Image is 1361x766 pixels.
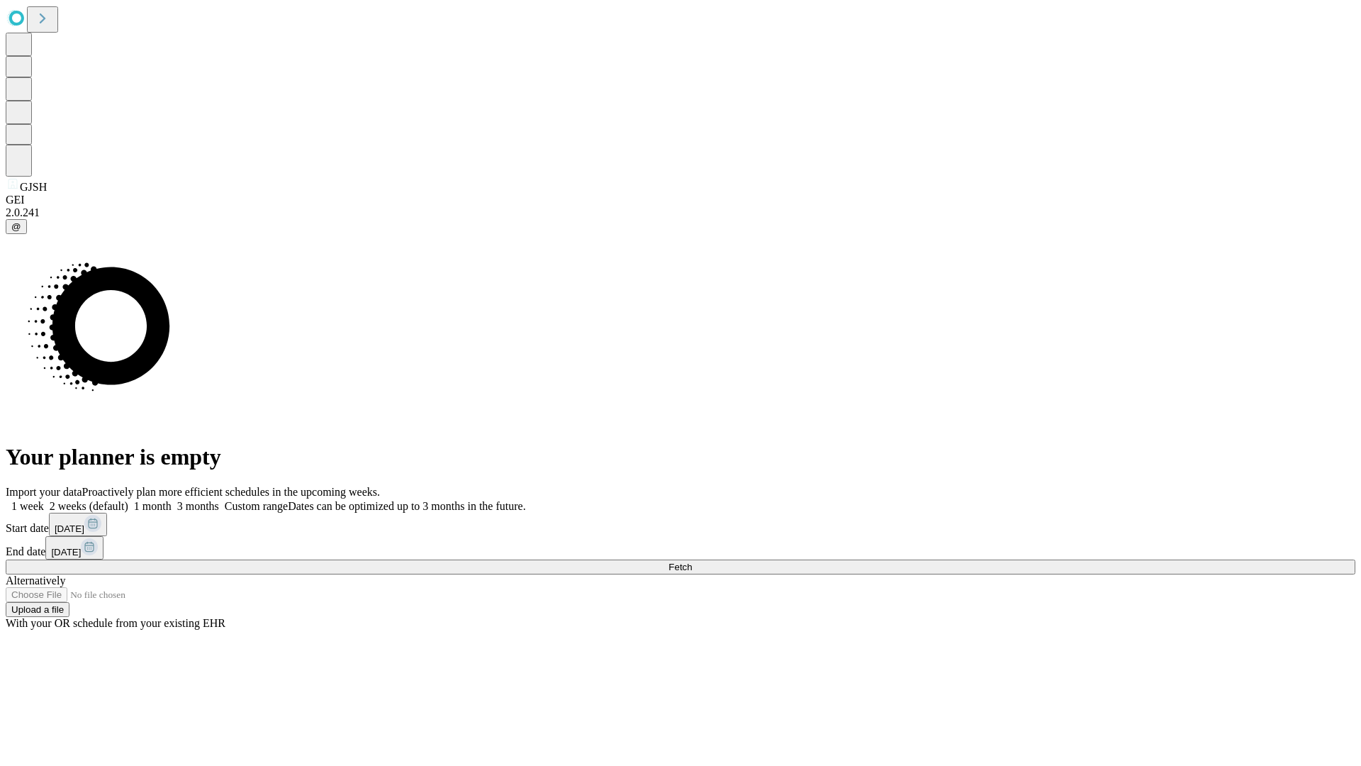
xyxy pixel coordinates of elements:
span: [DATE] [51,547,81,557]
div: Start date [6,513,1355,536]
span: With your OR schedule from your existing EHR [6,617,225,629]
span: 1 week [11,500,44,512]
span: Import your data [6,486,82,498]
div: 2.0.241 [6,206,1355,219]
h1: Your planner is empty [6,444,1355,470]
span: GJSH [20,181,47,193]
span: Alternatively [6,574,65,587]
div: GEI [6,194,1355,206]
button: Fetch [6,560,1355,574]
span: 3 months [177,500,219,512]
button: Upload a file [6,602,69,617]
span: 2 weeks (default) [50,500,128,512]
button: [DATE] [45,536,103,560]
button: [DATE] [49,513,107,536]
div: End date [6,536,1355,560]
span: Custom range [225,500,288,512]
span: @ [11,221,21,232]
span: Dates can be optimized up to 3 months in the future. [288,500,525,512]
span: Proactively plan more efficient schedules in the upcoming weeks. [82,486,380,498]
button: @ [6,219,27,234]
span: Fetch [668,562,692,572]
span: 1 month [134,500,172,512]
span: [DATE] [55,523,84,534]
